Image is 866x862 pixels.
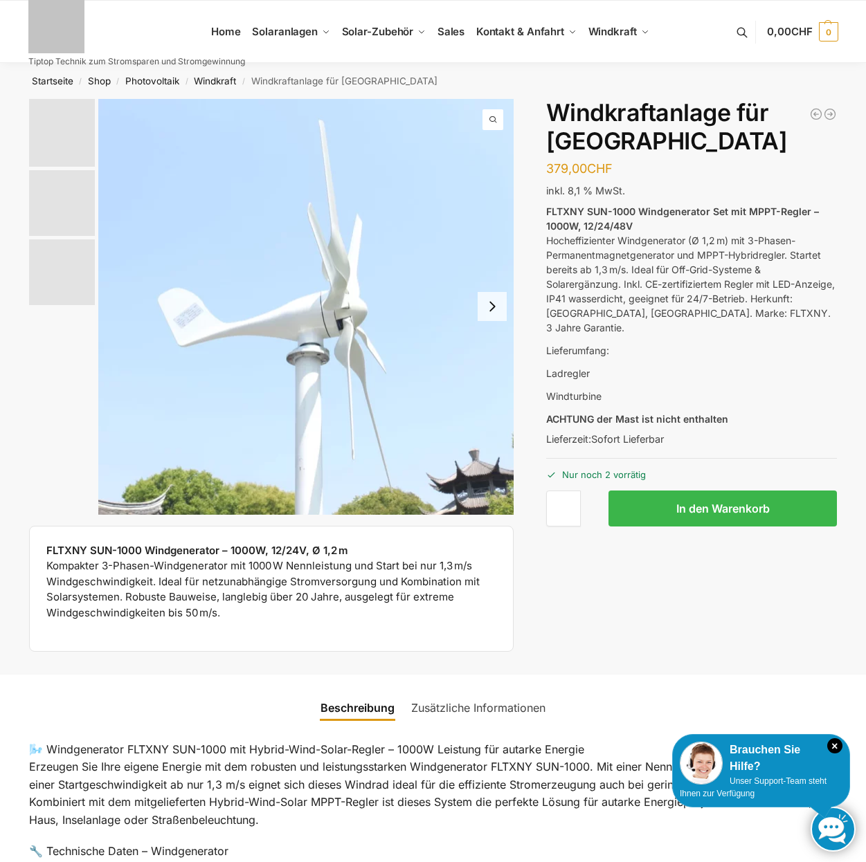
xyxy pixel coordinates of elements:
strong: ACHTUNG der Mast ist nicht enthalten [546,413,728,425]
span: CHF [791,25,813,38]
span: 0 [819,22,838,42]
button: In den Warenkorb [608,490,837,526]
a: Windrad für Balkon und TerrasseH25d70edd566e438facad4884e2e6271dF [98,99,514,514]
span: 0,00 [767,25,812,38]
a: Windkraft [194,75,236,86]
a: Vertikal Windkraftwerk 2000 Watt [823,107,837,121]
a: Zusätzliche Informationen [403,691,554,724]
span: Sofort Lieferbar [591,433,664,445]
a: Shop [88,75,111,86]
span: / [179,76,194,87]
a: Startseite [32,75,73,86]
button: Next slide [478,292,507,321]
p: Ladregler [546,366,837,380]
a: Photovoltaik [125,75,179,86]
a: Sales [431,1,470,63]
span: inkl. 8,1 % MwSt. [546,185,625,196]
span: / [73,76,88,87]
bdi: 379,00 [546,161,613,176]
span: CHF [587,161,613,176]
span: Sales [437,25,465,38]
nav: Breadcrumb [3,63,863,99]
div: Brauchen Sie Hilfe? [680,742,842,775]
img: Mini Wind Turbine [29,170,95,236]
p: Hocheffizienter Windgenerator (Ø 1,2 m) mit 3-Phasen-Permanentmagnetgenerator und MPPT-Hybridregl... [546,204,837,335]
img: Windrad für Balkon und Terrasse [98,99,514,514]
span: Solaranlagen [252,25,318,38]
a: 0,00CHF 0 [767,11,838,53]
img: Customer service [680,742,723,785]
span: Solar-Zubehör [342,25,414,38]
a: Solaranlagen [246,1,336,63]
a: Flexible Solarpanels (2×120 W) & SolarLaderegler [809,107,823,121]
input: Produktmenge [546,490,581,526]
p: 🌬️ Windgenerator FLTXNY SUN-1000 mit Hybrid-Wind-Solar-Regler – 1000W Leistung für autarke Energi... [29,741,837,829]
span: / [236,76,251,87]
p: Lieferumfang: [546,343,837,358]
a: Beschreibung [312,691,403,724]
a: Kontakt & Anfahrt [470,1,582,63]
img: Windrad für Balkon und Terrasse [29,99,95,167]
h1: Windkraftanlage für [GEOGRAPHIC_DATA] [546,99,837,156]
p: Kompakter 3-Phasen-Windgenerator mit 1000 W Nennleistung und Start bei nur 1,3 m/s Windgeschwindi... [46,543,496,621]
span: / [111,76,125,87]
i: Schließen [827,738,842,753]
p: Tiptop Technik zum Stromsparen und Stromgewinnung [28,57,245,66]
p: Nur noch 2 vorrätig [546,458,837,482]
img: Beispiel Anschlussmöglickeit [29,239,95,305]
p: Windturbine [546,389,837,403]
strong: FLTXNY SUN-1000 Windgenerator – 1000W, 12/24V, Ø 1,2 m [46,544,348,557]
span: Kontakt & Anfahrt [476,25,564,38]
span: Windkraft [588,25,637,38]
a: Windkraft [582,1,655,63]
a: Solar-Zubehör [336,1,431,63]
span: Lieferzeit: [546,433,664,445]
strong: FLTXNY SUN-1000 Windgenerator Set mit MPPT-Regler – 1000W, 12/24/48V [546,205,819,232]
span: Unser Support-Team steht Ihnen zur Verfügung [680,776,827,798]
